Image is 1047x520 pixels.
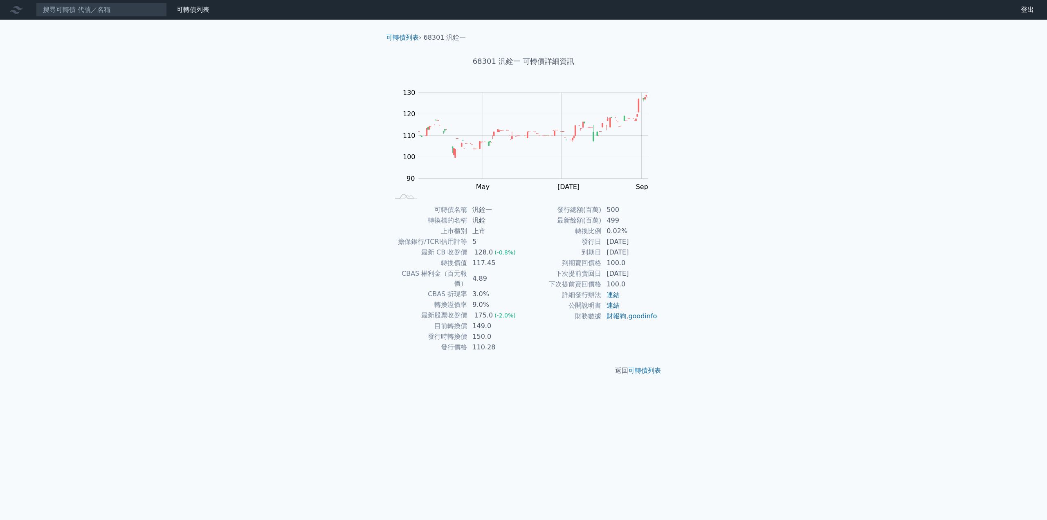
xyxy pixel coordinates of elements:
td: 轉換比例 [523,226,602,236]
td: 汎銓一 [467,205,523,215]
td: 110.28 [467,342,523,353]
td: 可轉債名稱 [389,205,467,215]
li: › [386,33,421,43]
a: 可轉債列表 [628,367,661,374]
td: 500 [602,205,658,215]
td: 發行日 [523,236,602,247]
td: 149.0 [467,321,523,331]
td: 4.89 [467,268,523,289]
td: 擔保銀行/TCRI信用評等 [389,236,467,247]
span: (-0.8%) [494,249,516,256]
a: 財報狗 [607,312,626,320]
td: 下次提前賣回價格 [523,279,602,290]
tspan: 110 [403,132,416,140]
td: 0.02% [602,226,658,236]
td: 公開說明書 [523,300,602,311]
td: , [602,311,658,322]
td: 最新股票收盤價 [389,310,467,321]
td: 發行總額(百萬) [523,205,602,215]
td: CBAS 折現率 [389,289,467,299]
td: 發行時轉換價 [389,331,467,342]
td: 上市 [467,226,523,236]
li: 68301 汎銓一 [424,33,466,43]
a: 可轉債列表 [177,6,209,14]
a: 可轉債列表 [386,34,419,41]
td: 汎銓 [467,215,523,226]
p: 返回 [380,366,667,376]
h1: 68301 汎銓一 可轉債詳細資訊 [380,56,667,67]
td: [DATE] [602,236,658,247]
tspan: 120 [403,110,416,118]
td: 目前轉換價 [389,321,467,331]
td: 詳細發行辦法 [523,290,602,300]
td: 100.0 [602,279,658,290]
td: 499 [602,215,658,226]
td: [DATE] [602,268,658,279]
tspan: Sep [636,183,648,191]
tspan: 100 [403,153,416,161]
tspan: 90 [407,175,415,182]
a: 登出 [1014,3,1040,16]
td: 最新餘額(百萬) [523,215,602,226]
td: 最新 CB 收盤價 [389,247,467,258]
td: 上市櫃別 [389,226,467,236]
span: (-2.0%) [494,312,516,319]
div: 128.0 [472,248,494,257]
td: 到期日 [523,247,602,258]
td: 轉換溢價率 [389,299,467,310]
a: 連結 [607,302,620,309]
td: 下次提前賣回日 [523,268,602,279]
td: 117.45 [467,258,523,268]
td: 財務數據 [523,311,602,322]
td: [DATE] [602,247,658,258]
g: Chart [399,89,661,207]
input: 搜尋可轉債 代號／名稱 [36,3,167,17]
a: 連結 [607,291,620,299]
td: 3.0% [467,289,523,299]
td: 5 [467,236,523,247]
tspan: 130 [403,89,416,97]
tspan: May [476,183,490,191]
td: 到期賣回價格 [523,258,602,268]
td: 轉換標的名稱 [389,215,467,226]
td: 100.0 [602,258,658,268]
td: CBAS 權利金（百元報價） [389,268,467,289]
div: 175.0 [472,311,494,320]
a: goodinfo [628,312,657,320]
td: 9.0% [467,299,523,310]
td: 發行價格 [389,342,467,353]
tspan: [DATE] [557,183,580,191]
td: 150.0 [467,331,523,342]
td: 轉換價值 [389,258,467,268]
